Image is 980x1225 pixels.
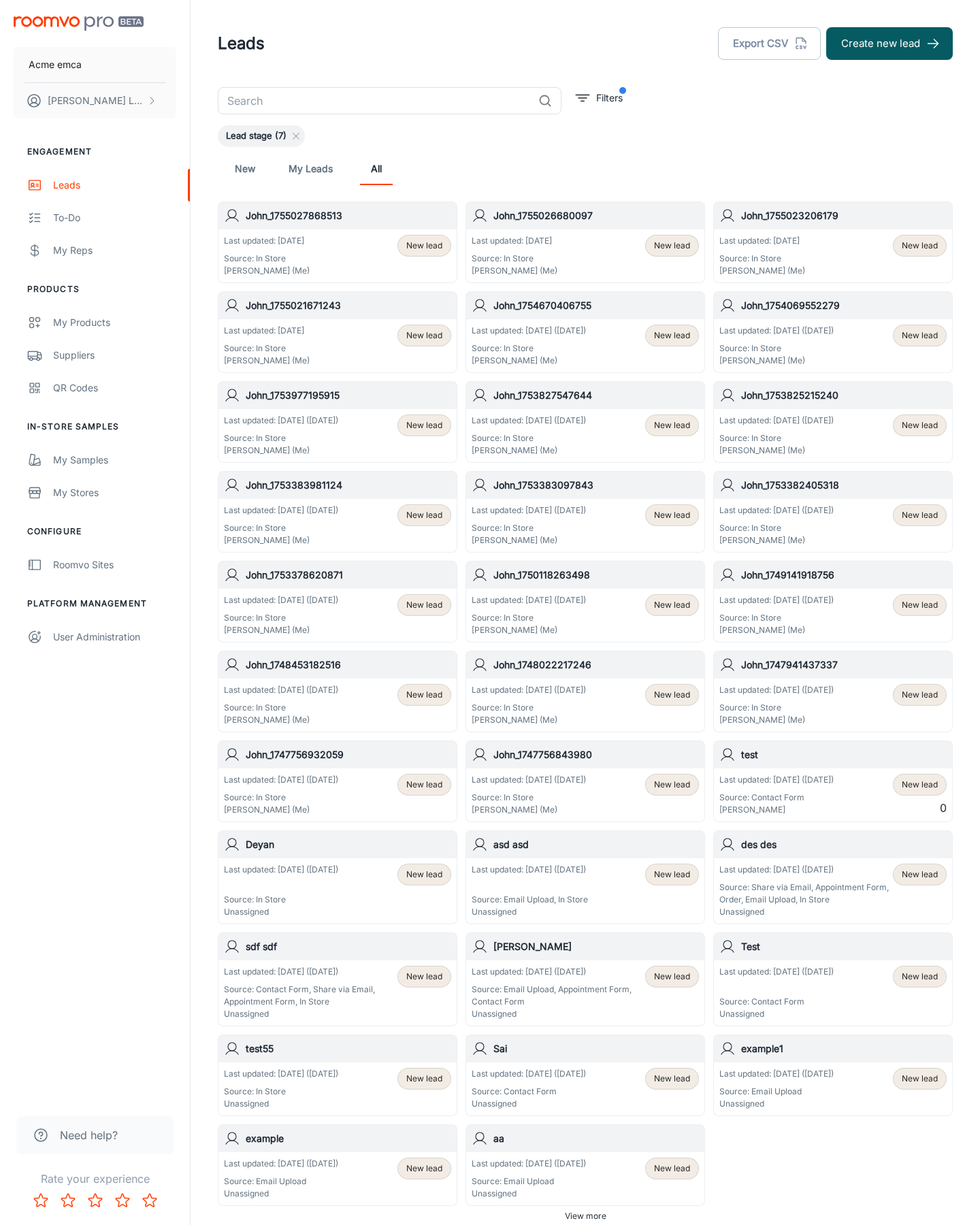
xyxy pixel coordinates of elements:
[493,837,699,852] h6: asd asd
[224,1068,338,1080] p: Last updated: [DATE] ([DATE])
[719,504,834,517] p: Last updated: [DATE] ([DATE])
[719,1085,834,1098] p: Source: Email Upload
[472,522,586,534] p: Source: In Store
[472,804,586,816] p: [PERSON_NAME] (Me)
[719,684,834,696] p: Last updated: [DATE] ([DATE])
[406,1073,442,1085] span: New lead
[406,240,442,252] span: New lead
[53,243,176,258] div: My Reps
[713,471,953,553] a: John_1753382405318Last updated: [DATE] ([DATE])Source: In Store[PERSON_NAME] (Me)New lead
[406,509,442,521] span: New lead
[218,381,457,463] a: John_1753977195915Last updated: [DATE] ([DATE])Source: In Store[PERSON_NAME] (Me)New lead
[902,689,938,701] span: New lead
[224,504,338,517] p: Last updated: [DATE] ([DATE])
[218,125,305,147] div: Lead stage (7)
[224,684,338,696] p: Last updated: [DATE] ([DATE])
[472,594,586,606] p: Last updated: [DATE] ([DATE])
[224,1085,338,1098] p: Source: In Store
[493,939,699,954] h6: [PERSON_NAME]
[719,444,834,457] p: [PERSON_NAME] (Me)
[719,355,834,367] p: [PERSON_NAME] (Me)
[741,388,947,403] h6: John_1753825215240
[654,970,690,983] span: New lead
[713,830,953,924] a: des desLast updated: [DATE] ([DATE])Source: Share via Email, Appointment Form, Order, Email Uploa...
[465,830,705,924] a: asd asdLast updated: [DATE] ([DATE])Source: Email Upload, In StoreUnassignedNew lead
[53,485,176,500] div: My Stores
[48,93,144,108] p: [PERSON_NAME] Leaptools
[472,252,557,265] p: Source: In Store
[713,1034,953,1116] a: example1Last updated: [DATE] ([DATE])Source: Email UploadUnassignedNew lead
[572,87,626,109] button: filter
[493,747,699,762] h6: John_1747756843980
[719,1098,834,1110] p: Unassigned
[472,864,588,876] p: Last updated: [DATE] ([DATE])
[654,779,690,791] span: New lead
[406,419,442,431] span: New lead
[719,906,893,918] p: Unassigned
[218,1124,457,1206] a: exampleLast updated: [DATE] ([DATE])Source: Email UploadUnassignedNew lead
[246,1131,451,1146] h6: example
[218,740,457,822] a: John_1747756932059Last updated: [DATE] ([DATE])Source: In Store[PERSON_NAME] (Me)New lead
[218,129,295,143] span: Lead stage (7)
[472,1068,586,1080] p: Last updated: [DATE] ([DATE])
[472,894,588,906] p: Source: Email Upload, In Store
[493,208,699,223] h6: John_1755026680097
[465,471,705,553] a: John_1753383097843Last updated: [DATE] ([DATE])Source: In Store[PERSON_NAME] (Me)New lead
[718,27,821,60] button: Export CSV
[406,779,442,791] span: New lead
[27,1187,54,1214] button: Rate 1 star
[719,325,834,337] p: Last updated: [DATE] ([DATE])
[224,864,338,876] p: Last updated: [DATE] ([DATE])
[465,740,705,822] a: John_1747756843980Last updated: [DATE] ([DATE])Source: In Store[PERSON_NAME] (Me)New lead
[465,381,705,463] a: John_1753827547644Last updated: [DATE] ([DATE])Source: In Store[PERSON_NAME] (Me)New lead
[472,1085,586,1098] p: Source: Contact Form
[826,27,953,60] button: Create new lead
[472,1188,586,1200] p: Unassigned
[472,504,586,517] p: Last updated: [DATE] ([DATE])
[902,240,938,252] span: New lead
[224,804,338,816] p: [PERSON_NAME] (Me)
[224,444,338,457] p: [PERSON_NAME] (Me)
[246,568,451,583] h6: John_1753378620871
[224,432,338,444] p: Source: In Store
[493,657,699,672] h6: John_1748022217246
[902,599,938,611] span: New lead
[902,419,938,431] span: New lead
[109,1187,136,1214] button: Rate 4 star
[406,1162,442,1175] span: New lead
[246,298,451,313] h6: John_1755021671243
[719,714,834,726] p: [PERSON_NAME] (Me)
[218,31,265,56] h1: Leads
[719,881,893,906] p: Source: Share via Email, Appointment Form, Order, Email Upload, In Store
[11,1171,179,1187] p: Rate your experience
[654,599,690,611] span: New lead
[719,594,834,606] p: Last updated: [DATE] ([DATE])
[224,624,338,636] p: [PERSON_NAME] (Me)
[224,414,338,427] p: Last updated: [DATE] ([DATE])
[406,329,442,342] span: New lead
[654,419,690,431] span: New lead
[218,1034,457,1116] a: test55Last updated: [DATE] ([DATE])Source: In StoreUnassignedNew lead
[406,689,442,701] span: New lead
[713,291,953,373] a: John_1754069552279Last updated: [DATE] ([DATE])Source: In Store[PERSON_NAME] (Me)New lead
[218,471,457,553] a: John_1753383981124Last updated: [DATE] ([DATE])Source: In Store[PERSON_NAME] (Me)New lead
[472,355,586,367] p: [PERSON_NAME] (Me)
[472,966,645,978] p: Last updated: [DATE] ([DATE])
[719,235,805,247] p: Last updated: [DATE]
[465,1124,705,1206] a: aaLast updated: [DATE] ([DATE])Source: Email UploadUnassignedNew lead
[472,235,557,247] p: Last updated: [DATE]
[246,747,451,762] h6: John_1747756932059
[472,791,586,804] p: Source: In Store
[360,152,393,185] a: All
[224,906,338,918] p: Unassigned
[224,1098,338,1110] p: Unassigned
[224,1188,338,1200] p: Unassigned
[741,208,947,223] h6: John_1755023206179
[60,1127,118,1143] span: Need help?
[713,740,953,822] a: testLast updated: [DATE] ([DATE])Source: Contact Form[PERSON_NAME]New lead0
[902,779,938,791] span: New lead
[493,478,699,493] h6: John_1753383097843
[654,1162,690,1175] span: New lead
[719,265,805,277] p: [PERSON_NAME] (Me)
[246,939,451,954] h6: sdf sdf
